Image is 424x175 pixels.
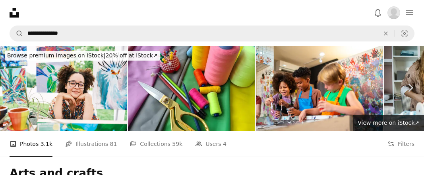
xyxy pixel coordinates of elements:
img: Colorful Sewing Supplies On Green Fabric [128,46,255,131]
button: Clear [377,26,395,41]
span: 81 [110,140,117,148]
button: Search Unsplash [10,26,23,41]
span: 20% off at iStock ↗ [7,52,158,59]
a: Collections 59k [130,131,182,157]
span: Browse premium images on iStock | [7,52,105,59]
button: Menu [402,5,418,21]
span: 59k [172,140,182,148]
span: 4 [223,140,227,148]
a: Home — Unsplash [10,8,19,18]
button: Notifications [370,5,386,21]
img: Avatar of user Debra Collins [387,6,400,19]
a: View more on iStock↗ [353,115,424,131]
a: Next [396,49,424,126]
img: Group of Diversity school children learning acrylic art together in art class. [256,46,383,131]
button: Profile [386,5,402,21]
form: Find visuals sitewide [10,26,414,41]
span: View more on iStock ↗ [358,120,419,126]
a: Users 4 [195,131,227,157]
button: Visual search [395,26,414,41]
button: Filters [387,131,414,157]
a: Illustrations 81 [65,131,117,157]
